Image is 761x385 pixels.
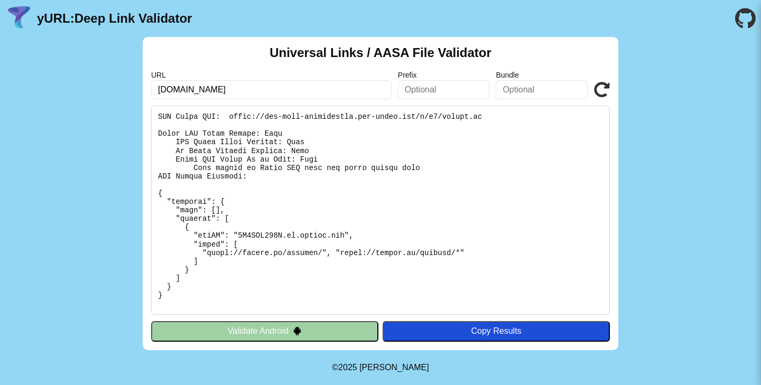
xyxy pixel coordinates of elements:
label: Bundle [496,71,588,79]
input: Required [151,80,392,99]
pre: Lorem ipsu do: sitam://consec.ad/.elit-seddo/eiusm-tem-inci-utlaboreetd Ma Aliquaen: Admi Veniamq... [151,106,610,315]
label: URL [151,71,392,79]
img: yURL Logo [5,5,33,32]
div: Copy Results [388,326,605,336]
footer: © [332,350,429,385]
a: Michael Ibragimchayev's Personal Site [359,363,429,372]
button: Copy Results [383,321,610,341]
img: droidIcon.svg [293,326,302,335]
button: Validate Android [151,321,378,341]
input: Optional [398,80,490,99]
input: Optional [496,80,588,99]
a: yURL:Deep Link Validator [37,11,192,26]
span: 2025 [338,363,357,372]
h2: Universal Links / AASA File Validator [270,45,491,60]
label: Prefix [398,71,490,79]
